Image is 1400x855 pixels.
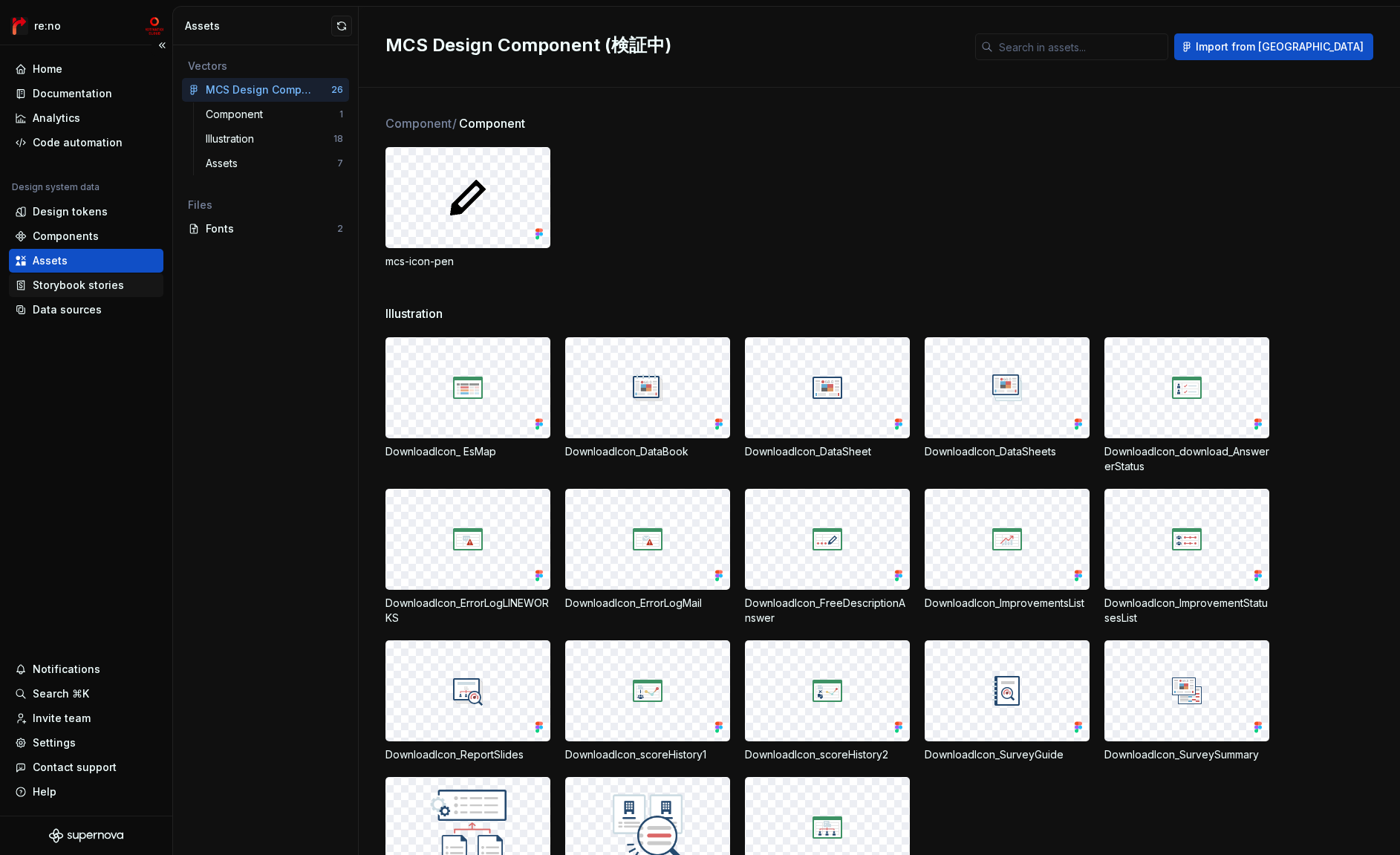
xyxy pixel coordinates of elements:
[3,10,169,42] button: re:nomc-develop
[9,82,163,105] a: Documentation
[745,747,910,762] div: DownloadIcon_scoreHistory2
[331,84,343,96] div: 26
[200,103,349,126] a: Component1
[993,33,1168,60] input: Search in assets...
[33,253,68,268] div: Assets
[182,78,349,102] a: MCS Design Component (検証中)26
[565,596,730,611] div: DownloadIcon_ErrorLogMail
[385,305,443,322] span: Illustration
[333,133,343,145] div: 18
[9,57,163,81] a: Home
[745,444,910,459] div: DownloadIcon_DataSheet
[459,114,525,132] span: Component
[9,131,163,155] a: Code automation
[9,106,163,130] a: Analytics
[185,19,331,33] div: Assets
[925,747,1090,762] div: DownloadIcon_SurveyGuide
[9,731,163,755] a: Settings
[1196,39,1364,54] span: Import from [GEOGRAPHIC_DATA]
[9,224,163,248] a: Components
[9,706,163,730] a: Invite team
[49,828,123,843] svg: Supernova Logo
[33,204,108,219] div: Design tokens
[182,217,349,241] a: Fonts2
[337,157,343,169] div: 7
[565,444,730,459] div: DownloadIcon_DataBook
[206,156,244,171] div: Assets
[33,229,99,244] div: Components
[12,181,100,193] div: Design system data
[10,17,28,35] img: 4ec385d3-6378-425b-8b33-6545918efdc5.png
[33,784,56,799] div: Help
[452,116,457,131] span: /
[33,86,112,101] div: Documentation
[33,111,80,126] div: Analytics
[33,135,123,150] div: Code automation
[1174,33,1373,60] button: Import from [GEOGRAPHIC_DATA]
[33,302,102,317] div: Data sources
[33,62,62,77] div: Home
[9,755,163,779] button: Contact support
[1104,444,1269,474] div: DownloadIcon_download_AnswererStatus
[1104,747,1269,762] div: DownloadIcon_SurveySummary
[9,780,163,804] button: Help
[9,298,163,322] a: Data sources
[206,131,260,146] div: Illustration
[339,108,343,120] div: 1
[206,221,337,236] div: Fonts
[337,223,343,235] div: 2
[33,662,100,677] div: Notifications
[385,114,458,132] span: Component
[33,278,124,293] div: Storybook stories
[385,33,957,57] h2: MCS Design Component (検証中)
[385,254,550,269] div: mcs-icon-pen
[9,200,163,224] a: Design tokens
[9,273,163,297] a: Storybook stories
[206,82,316,97] div: MCS Design Component (検証中)
[33,711,91,726] div: Invite team
[925,444,1090,459] div: DownloadIcon_DataSheets
[206,107,269,122] div: Component
[385,444,550,459] div: DownloadIcon_ EsMap
[188,59,343,74] div: Vectors
[200,152,349,175] a: Assets7
[385,596,550,625] div: DownloadIcon_ErrorLogLINEWORKS
[565,747,730,762] div: DownloadIcon_scoreHistory1
[188,198,343,212] div: Files
[33,686,89,701] div: Search ⌘K
[33,735,76,750] div: Settings
[146,17,163,35] img: mc-develop
[745,596,910,625] div: DownloadIcon_FreeDescriptionAnswer
[9,682,163,706] button: Search ⌘K
[200,127,349,151] a: Illustration18
[33,760,117,775] div: Contact support
[152,35,172,56] button: Collapse sidebar
[385,747,550,762] div: DownloadIcon_ReportSlides
[925,596,1090,611] div: DownloadIcon_ImprovementsList
[1104,596,1269,625] div: DownloadIcon_ImprovementStatusesList
[34,19,61,33] div: re:no
[9,249,163,273] a: Assets
[9,657,163,681] button: Notifications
